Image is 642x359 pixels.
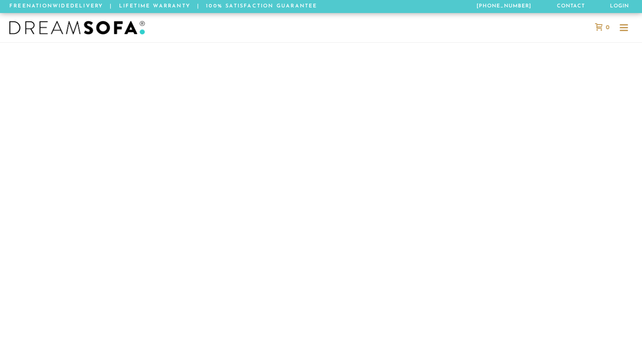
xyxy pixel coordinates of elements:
[26,4,70,9] em: Nationwide
[603,25,609,31] span: 0
[590,23,614,32] a: 0
[9,21,145,35] img: DreamSofa - Inspired By Life, Designed By You
[110,4,112,9] span: |
[197,4,199,9] span: |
